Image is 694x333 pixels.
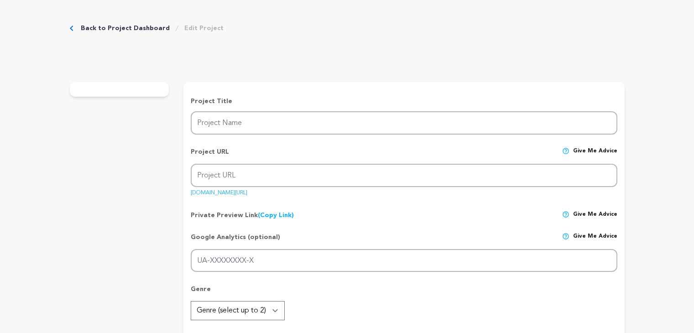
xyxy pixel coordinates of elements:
[191,285,617,301] p: Genre
[573,211,617,220] span: Give me advice
[562,211,569,218] img: help-circle.svg
[573,233,617,249] span: Give me advice
[562,233,569,240] img: help-circle.svg
[562,147,569,155] img: help-circle.svg
[191,187,247,196] a: [DOMAIN_NAME][URL]
[573,147,617,164] span: Give me advice
[184,24,224,33] a: Edit Project
[258,212,294,219] a: (Copy Link)
[191,211,294,220] p: Private Preview Link
[191,164,617,187] input: Project URL
[191,233,280,249] p: Google Analytics (optional)
[191,147,229,164] p: Project URL
[70,24,224,33] div: Breadcrumb
[191,249,617,272] input: UA-XXXXXXXX-X
[81,24,170,33] a: Back to Project Dashboard
[191,111,617,135] input: Project Name
[191,97,617,106] p: Project Title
